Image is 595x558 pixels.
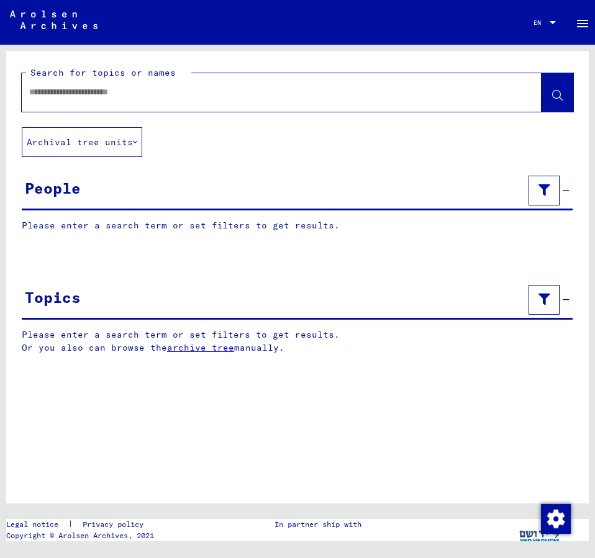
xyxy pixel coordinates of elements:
[541,504,571,534] img: Change consent
[575,16,590,31] mat-icon: Side nav toggle icon
[275,519,361,530] p: In partner ship with
[570,10,595,35] button: Toggle sidenav
[517,519,563,550] img: yv_logo.png
[6,519,158,530] div: |
[540,503,570,533] div: Change consent
[25,286,81,308] div: Topics
[534,19,547,26] span: EN
[6,519,68,530] a: Legal notice
[22,219,573,232] p: Please enter a search term or set filters to get results.
[6,530,158,541] p: Copyright © Arolsen Archives, 2021
[25,177,81,199] div: People
[167,342,234,353] a: archive tree
[22,127,142,157] button: Archival tree units
[10,11,98,29] img: Arolsen_neg.svg
[30,67,176,78] mat-label: Search for topics or names
[22,328,573,354] p: Please enter a search term or set filters to get results. Or you also can browse the manually.
[73,519,158,530] a: Privacy policy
